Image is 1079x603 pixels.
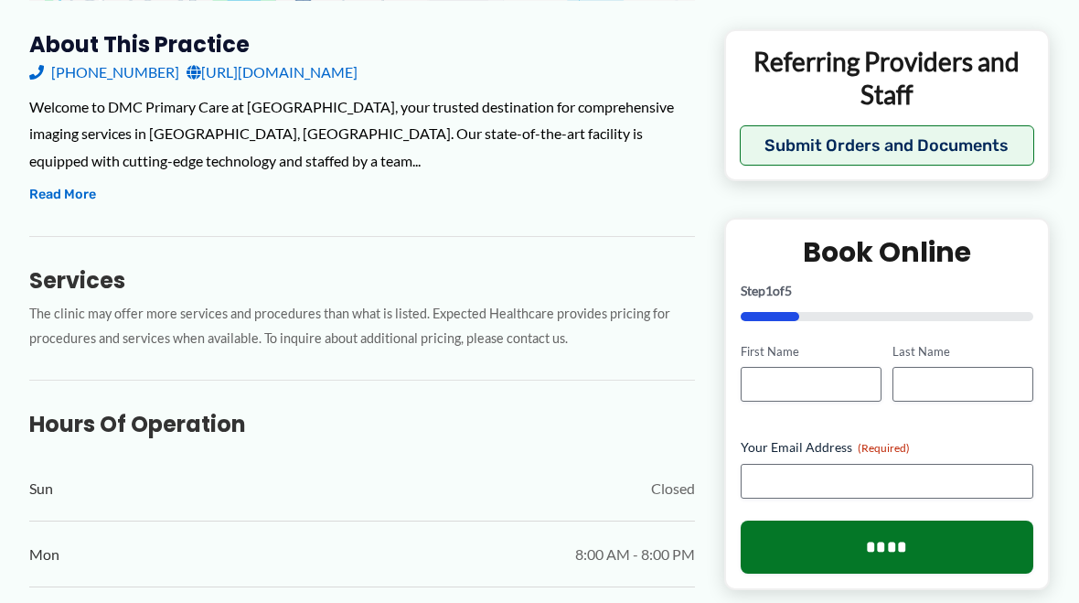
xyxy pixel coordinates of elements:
h3: Hours of Operation [29,410,695,438]
h3: About this practice [29,30,695,59]
h2: Book Online [741,234,1033,270]
label: First Name [741,343,881,361]
span: Mon [29,541,59,568]
span: 1 [765,283,773,298]
button: Read More [29,184,96,206]
span: Closed [651,475,695,502]
label: Your Email Address [741,438,1033,457]
p: Referring Providers and Staff [740,45,1034,112]
div: Welcome to DMC Primary Care at [GEOGRAPHIC_DATA], your trusted destination for comprehensive imag... [29,93,695,175]
span: (Required) [858,441,910,455]
a: [URL][DOMAIN_NAME] [187,59,358,86]
button: Submit Orders and Documents [740,125,1034,166]
p: Step of [741,285,1033,297]
a: [PHONE_NUMBER] [29,59,179,86]
h3: Services [29,266,695,295]
label: Last Name [892,343,1033,361]
span: 5 [785,283,792,298]
span: Sun [29,475,53,502]
p: The clinic may offer more services and procedures than what is listed. Expected Healthcare provid... [29,302,695,351]
span: 8:00 AM - 8:00 PM [575,541,695,568]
